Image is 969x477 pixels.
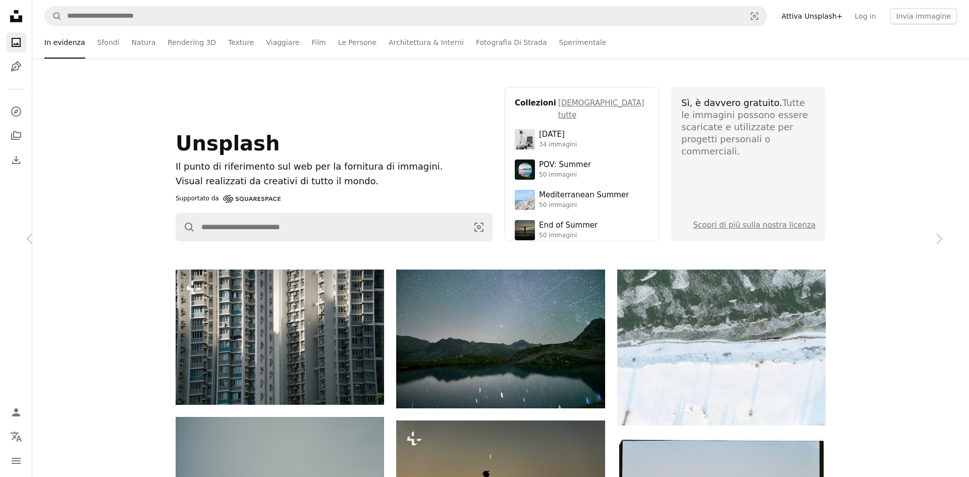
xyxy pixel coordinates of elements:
a: Foto [6,32,26,52]
a: [DEMOGRAPHIC_DATA] tutte [558,97,649,121]
img: photo-1682590564399-95f0109652fe [515,129,535,149]
button: Lingua [6,427,26,447]
a: End of Summer50 immagini [515,220,649,240]
a: Film [311,26,326,59]
a: Texture [228,26,254,59]
a: Esplora [6,101,26,122]
a: Illustrazioni [6,57,26,77]
button: Menu [6,451,26,471]
a: Viaggiare [266,26,299,59]
div: Mediterranean Summer [539,190,629,200]
img: Cielo notturno stellato su un calmo lago di montagna [396,270,605,408]
div: POV: Summer [539,160,591,170]
form: Trova visual in tutto il sito [176,213,493,241]
div: 50 immagini [539,171,591,179]
a: Architettura & Interni [389,26,464,59]
p: Visual realizzati da creativi di tutto il mondo. [176,174,493,189]
a: Natura [132,26,156,59]
div: [DATE] [539,130,577,140]
a: Sperimentale [559,26,607,59]
a: Sfondi [97,26,120,59]
a: Log in [849,8,882,24]
a: Attiva Unsplash+ [775,8,848,24]
a: Rendering 3D [168,26,216,59]
a: Collezioni [6,126,26,146]
a: Condomini alti con molte finestre e balconi. [176,332,384,341]
a: Paesaggio innevato con acqua ghiacciata [617,343,826,352]
div: 50 immagini [539,232,598,240]
img: Paesaggio innevato con acqua ghiacciata [617,270,826,426]
div: End of Summer [539,221,598,231]
a: Cronologia download [6,150,26,170]
a: [DATE]34 immagini [515,129,649,149]
a: Fotografia Di Strada [476,26,547,59]
h1: Il punto di riferimento sul web per la fornitura di immagini. [176,160,493,174]
span: Sì, è davvero gratuito. [681,97,782,108]
button: Ricerca visiva [466,214,492,241]
a: POV: Summer50 immagini [515,160,649,180]
a: Le Persone [338,26,376,59]
span: Unsplash [176,132,280,155]
form: Trova visual in tutto il sito [44,6,767,26]
img: premium_photo-1754398386796-ea3dec2a6302 [515,220,535,240]
img: premium_photo-1753820185677-ab78a372b033 [515,160,535,180]
a: Mediterranean Summer50 immagini [515,190,649,210]
button: Cerca su Unsplash [176,214,195,241]
div: 34 immagini [539,141,577,149]
img: premium_photo-1688410049290-d7394cc7d5df [515,190,535,210]
a: Avanti [908,190,969,287]
a: Accedi / Registrati [6,402,26,422]
a: Scopri di più sulla nostra licenza [693,221,816,230]
div: 50 immagini [539,201,629,209]
div: Tutte le immagini possono essere scaricate e utilizzate per progetti personali o commerciali. [681,97,816,157]
button: Cerca su Unsplash [45,7,62,26]
a: Supportato da [176,193,281,205]
button: Invia immagine [890,8,957,24]
h4: Collezioni [515,97,556,121]
img: Condomini alti con molte finestre e balconi. [176,270,384,405]
button: Ricerca visiva [742,7,767,26]
a: Cielo notturno stellato su un calmo lago di montagna [396,334,605,343]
